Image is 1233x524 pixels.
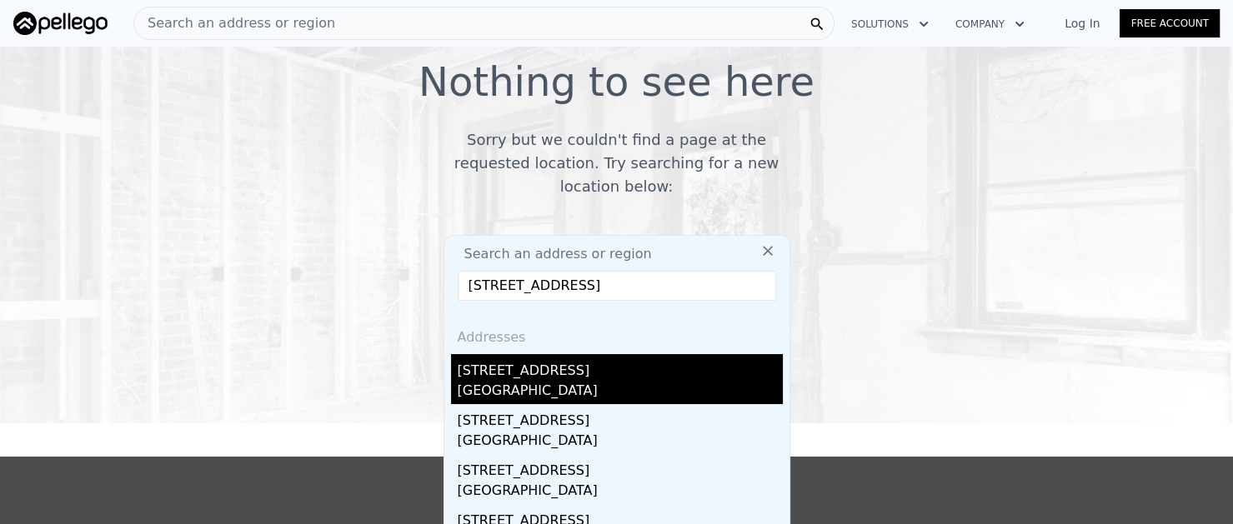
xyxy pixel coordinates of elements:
[458,481,783,504] div: [GEOGRAPHIC_DATA]
[13,12,108,35] img: Pellego
[451,314,783,354] div: Addresses
[942,9,1038,39] button: Company
[430,128,804,198] div: Sorry but we couldn't find a page at the requested location. Try searching for a new location below:
[134,13,335,33] span: Search an address or region
[458,431,783,454] div: [GEOGRAPHIC_DATA]
[1120,9,1220,37] a: Free Account
[458,454,783,481] div: [STREET_ADDRESS]
[1045,15,1120,32] a: Log In
[458,381,783,404] div: [GEOGRAPHIC_DATA]
[458,404,783,431] div: [STREET_ADDRESS]
[419,62,814,115] div: Nothing to see here
[458,354,783,381] div: [STREET_ADDRESS]
[451,244,652,264] span: Search an address or region
[838,9,942,39] button: Solutions
[458,271,776,301] input: Enter an address, city, region, neighborhood or zip code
